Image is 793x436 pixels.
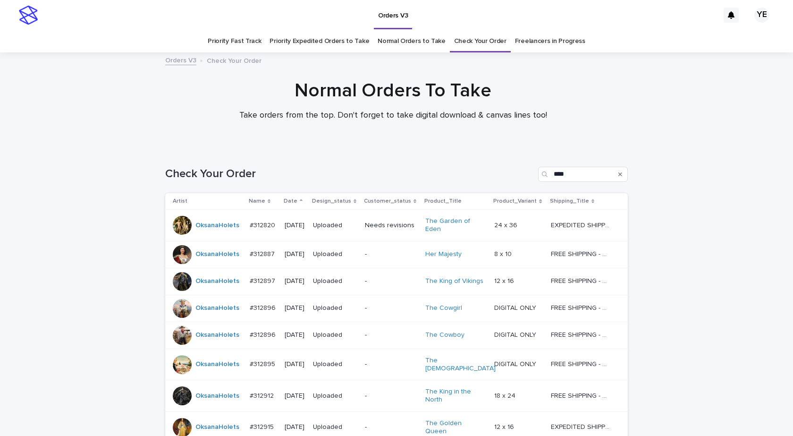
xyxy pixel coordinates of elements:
p: Uploaded [313,392,357,400]
p: [DATE] [285,250,305,258]
p: #312820 [250,220,277,230]
p: Uploaded [313,423,357,431]
a: OksanaHolets [195,277,239,285]
tr: OksanaHolets #312897#312897 [DATE]Uploaded-The King of Vikings 12 x 1612 x 16 FREE SHIPPING - pre... [165,268,628,295]
p: Name [249,196,265,206]
p: #312895 [250,359,277,368]
p: [DATE] [285,331,305,339]
a: The Cowboy [425,331,464,339]
p: [DATE] [285,222,305,230]
p: #312896 [250,329,278,339]
a: The Golden Queen [425,419,484,436]
a: Freelancers in Progress [515,30,585,52]
p: Artist [173,196,187,206]
p: DIGITAL ONLY [494,302,538,312]
p: Uploaded [313,277,357,285]
a: The Garden of Eden [425,217,484,233]
a: OksanaHolets [195,250,239,258]
p: Product_Variant [493,196,537,206]
a: OksanaHolets [195,423,239,431]
p: Needs revisions [365,222,418,230]
p: - [365,392,418,400]
p: [DATE] [285,360,305,368]
p: 24 x 36 [494,220,519,230]
tr: OksanaHolets #312820#312820 [DATE]UploadedNeeds revisionsThe Garden of Eden 24 x 3624 x 36 EXPEDI... [165,210,628,241]
p: Date [284,196,297,206]
p: 12 x 16 [494,421,516,431]
p: FREE SHIPPING - preview in 1-2 business days, after your approval delivery will take 5-10 b.d. [551,390,612,400]
p: FREE SHIPPING - preview in 1-2 business days, after your approval delivery will take 5-10 b.d. [551,275,612,285]
p: Design_status [312,196,351,206]
p: - [365,250,418,258]
p: Check Your Order [207,55,262,65]
p: FREE SHIPPING - preview in 1-2 business days, after your approval delivery will take 5-10 b.d. [551,302,612,312]
p: Product_Title [424,196,462,206]
a: Check Your Order [454,30,506,52]
p: 12 x 16 [494,275,516,285]
div: YE [754,8,769,23]
a: OksanaHolets [195,222,239,230]
a: OksanaHolets [195,392,239,400]
p: [DATE] [285,423,305,431]
p: - [365,304,418,312]
p: #312887 [250,248,277,258]
p: Take orders from the top. Don't forget to take digital download & canvas lines too! [204,111,582,121]
a: OksanaHolets [195,331,239,339]
p: FREE SHIPPING - preview in 1-2 business days, after your approval delivery will take 5-10 b.d. [551,248,612,258]
p: DIGITAL ONLY [494,329,538,339]
p: - [365,360,418,368]
tr: OksanaHolets #312887#312887 [DATE]Uploaded-Her Majesty 8 x 108 x 10 FREE SHIPPING - preview in 1-... [165,241,628,268]
p: EXPEDITED SHIPPING - preview in 1 business day; delivery up to 5 business days after your approval. [551,421,612,431]
p: 18 x 24 [494,390,517,400]
p: EXPEDITED SHIPPING - preview in 1 business day; delivery up to 5 business days after your approval. [551,220,612,230]
p: [DATE] [285,392,305,400]
tr: OksanaHolets #312912#312912 [DATE]Uploaded-The King in the North 18 x 2418 x 24 FREE SHIPPING - p... [165,380,628,412]
a: The Cowgirl [425,304,462,312]
p: Uploaded [313,360,357,368]
p: #312897 [250,275,277,285]
tr: OksanaHolets #312896#312896 [DATE]Uploaded-The Cowgirl DIGITAL ONLYDIGITAL ONLY FREE SHIPPING - p... [165,295,628,322]
a: OksanaHolets [195,304,239,312]
p: [DATE] [285,277,305,285]
p: Uploaded [313,331,357,339]
p: 8 x 10 [494,248,514,258]
p: FREE SHIPPING - preview in 1-2 business days, after your approval delivery will take 5-10 b.d. [551,329,612,339]
a: Normal Orders to Take [378,30,446,52]
tr: OksanaHolets #312895#312895 [DATE]Uploaded-The [DEMOGRAPHIC_DATA] DIGITAL ONLYDIGITAL ONLY FREE S... [165,349,628,380]
a: Her Majesty [425,250,462,258]
p: #312896 [250,302,278,312]
a: Orders V3 [165,54,196,65]
a: OksanaHolets [195,360,239,368]
p: Shipping_Title [550,196,589,206]
p: - [365,277,418,285]
a: Priority Expedited Orders to Take [270,30,369,52]
p: [DATE] [285,304,305,312]
p: Uploaded [313,304,357,312]
p: Customer_status [364,196,411,206]
h1: Check Your Order [165,167,534,181]
p: Uploaded [313,222,357,230]
p: Uploaded [313,250,357,258]
img: stacker-logo-s-only.png [19,6,38,25]
p: FREE SHIPPING - preview in 1-2 business days, after your approval delivery will take 5-10 b.d. [551,359,612,368]
a: The King of Vikings [425,277,483,285]
p: DIGITAL ONLY [494,359,538,368]
a: The [DEMOGRAPHIC_DATA] [425,357,496,373]
input: Search [538,167,628,182]
p: - [365,423,418,431]
p: #312912 [250,390,276,400]
a: Priority Fast Track [208,30,261,52]
tr: OksanaHolets #312896#312896 [DATE]Uploaded-The Cowboy DIGITAL ONLYDIGITAL ONLY FREE SHIPPING - pr... [165,322,628,349]
a: The King in the North [425,388,484,404]
p: - [365,331,418,339]
h1: Normal Orders To Take [162,79,624,102]
p: #312915 [250,421,276,431]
